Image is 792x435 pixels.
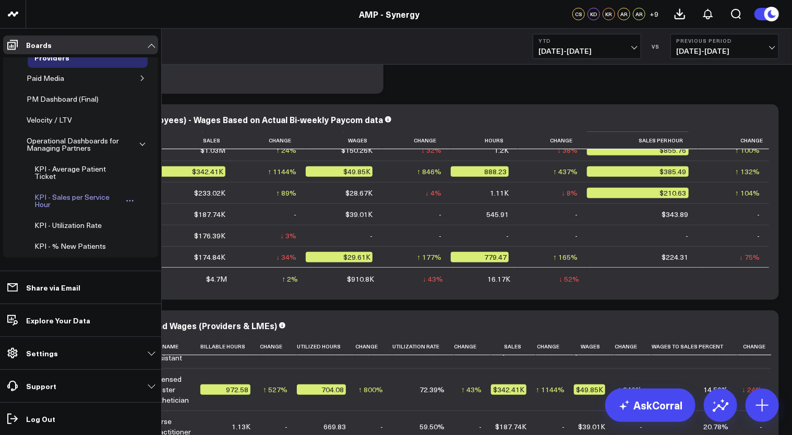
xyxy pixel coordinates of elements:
div: $150.26K [341,145,373,155]
p: Explore Your Data [26,316,90,324]
div: ↑ 24% [276,145,296,155]
a: ProvidersOpen board menu [28,47,92,68]
p: Boards [26,41,52,49]
div: ↓ 34% [276,252,296,262]
a: KPI - % New PatientsOpen board menu [28,236,128,257]
th: Change [536,338,574,355]
div: - [294,209,296,220]
div: ↑ 89% [276,188,296,198]
div: PM Dashboard (Final) [24,93,101,105]
p: Settings [26,349,58,357]
div: 14.56% [703,384,728,395]
th: Change [518,132,587,149]
div: 972.58 [200,384,250,395]
div: Paid Media [24,72,67,84]
div: - [640,421,642,432]
th: Change [355,338,392,355]
div: ↓ 75% [739,252,760,262]
div: 59.50% [419,421,445,432]
div: KPI - % New Patients [32,240,109,252]
div: 16.17K [487,274,510,284]
th: Sales [151,132,235,149]
div: 1.13K [232,421,250,432]
div: - [575,209,578,220]
div: KPI - Utilization Rate [32,219,104,232]
div: 1.11K [490,188,509,198]
div: ↑ 846% [417,166,441,177]
div: $910.8K [347,274,374,284]
div: KPI - Average Patient Ticket [32,163,123,183]
button: YTD[DATE]-[DATE] [533,34,641,59]
div: - [439,209,441,220]
div: - [479,421,482,432]
div: 1.2K [494,145,509,155]
a: KPI - Sales per Service HourOpen board menu [28,187,141,215]
div: VS [646,43,665,50]
div: CS [572,8,585,20]
th: Sales [491,338,536,355]
div: - [757,209,760,220]
div: ↓ 32% [421,145,441,155]
div: $174.84K [194,252,225,262]
div: ↑ 2% [282,274,298,284]
b: Previous Period [676,38,773,44]
p: Log Out [26,415,55,423]
div: Provider Summary (All Employees) - Wages Based on Actual Bi-weekly Paycom data [47,114,383,125]
th: Change [698,132,769,149]
div: - [686,231,689,241]
th: Utilization Rate [392,338,454,355]
div: - [285,421,287,432]
div: Providers [32,51,72,64]
a: KPI - Utilization RateOpen board menu [28,215,124,236]
div: $342.41K [151,166,225,177]
div: 779.47 [451,252,509,262]
div: $187.74K [194,209,225,220]
th: Wages To Sales Percent [652,338,738,355]
a: KPI - % Retail RevenueOpen board menu [28,257,133,277]
th: Utilized Hours [297,338,355,355]
div: KPI - Sales per Service Hour [32,191,123,211]
div: KR [603,8,615,20]
th: Change [382,132,451,149]
div: $39.01K [578,421,605,432]
div: $28.67K [345,188,373,198]
div: $29.61K [306,252,372,262]
a: Log Out [3,409,158,428]
div: ↓ 43% [423,274,443,284]
span: [DATE] - [DATE] [538,47,635,55]
th: Job Name [151,338,200,355]
span: [DATE] - [DATE] [676,47,773,55]
div: ↑ 100% [735,145,760,155]
div: $385.49 [587,166,689,177]
a: Operational Dashboards for Managing PartnersOpen board menu [20,130,137,159]
div: 72.39% [419,384,445,395]
div: Licensed Master Esthetician [151,374,191,405]
div: ↑ 1144% [268,166,296,177]
div: $176.39K [194,231,225,241]
div: - [562,421,565,432]
div: ↑ 1144% [536,384,565,395]
a: Paid MediaOpen board menu [20,68,87,89]
div: 545.91 [486,209,509,220]
div: $49.85K [306,166,372,177]
div: $49.85K [574,384,605,395]
th: Change [260,338,297,355]
th: Change [738,338,772,355]
div: AR [618,8,630,20]
th: Sales Per Hour [587,132,698,149]
div: - [370,231,373,241]
button: +9 [648,8,661,20]
div: - [575,231,578,241]
div: - [757,231,760,241]
div: ↓ 3% [280,231,296,241]
div: ↑ 165% [553,252,578,262]
a: KPI - Average Patient TicketOpen board menu [28,159,141,187]
div: ↑ 104% [735,188,760,198]
div: $4.7M [206,274,227,284]
div: ↑ 177% [417,252,441,262]
div: ↑ 800% [358,384,383,395]
div: $210.63 [587,188,689,198]
div: ↓ 52% [559,274,579,284]
div: $224.31 [662,252,689,262]
div: $1.03M [200,145,225,155]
